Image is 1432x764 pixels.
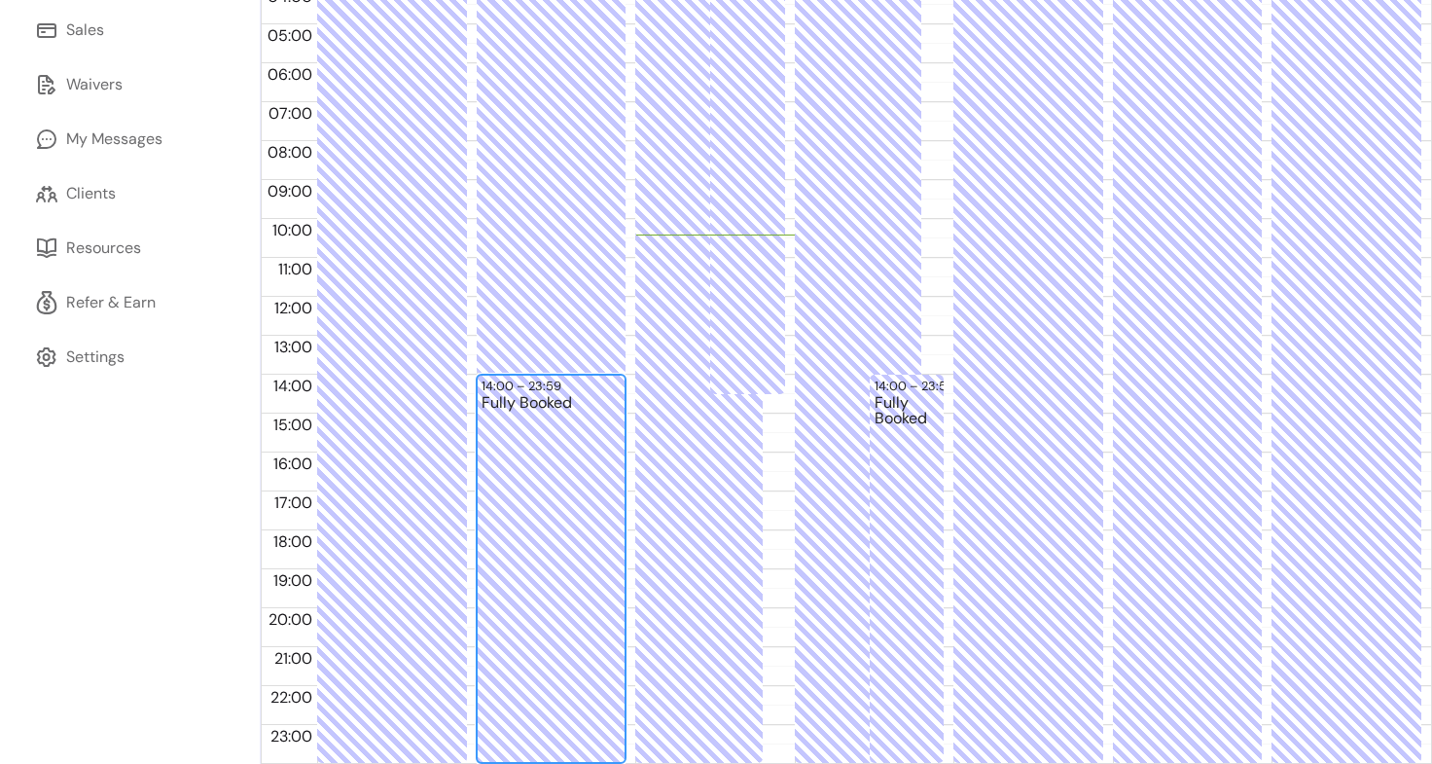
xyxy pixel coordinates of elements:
[263,64,317,85] span: 06:00
[268,570,317,591] span: 19:00
[269,492,317,513] span: 17:00
[264,103,317,124] span: 07:00
[23,225,236,272] a: Resources
[268,415,317,435] span: 15:00
[66,182,116,205] div: Clients
[23,7,236,54] a: Sales
[66,236,141,260] div: Resources
[268,531,317,552] span: 18:00
[875,395,940,761] div: Fully Booked
[66,291,156,314] div: Refer & Earn
[269,337,317,357] span: 13:00
[269,298,317,318] span: 12:00
[266,687,317,708] span: 22:00
[264,609,317,630] span: 20:00
[273,259,317,279] span: 11:00
[268,376,317,396] span: 14:00
[66,127,162,151] div: My Messages
[477,375,626,763] div: 14:00 – 23:59Fully Booked
[263,25,317,46] span: 05:00
[870,375,945,763] div: 14:00 – 23:59Fully Booked
[268,454,317,474] span: 16:00
[23,170,236,217] a: Clients
[266,726,317,746] span: 23:00
[66,18,104,42] div: Sales
[66,73,123,96] div: Waivers
[23,61,236,108] a: Waivers
[482,377,566,395] div: 14:00 – 23:59
[263,142,317,163] span: 08:00
[23,334,236,381] a: Settings
[268,220,317,240] span: 10:00
[269,648,317,669] span: 21:00
[263,181,317,201] span: 09:00
[23,116,236,163] a: My Messages
[66,346,125,369] div: Settings
[875,377,959,395] div: 14:00 – 23:59
[23,279,236,326] a: Refer & Earn
[482,395,622,761] div: Fully Booked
